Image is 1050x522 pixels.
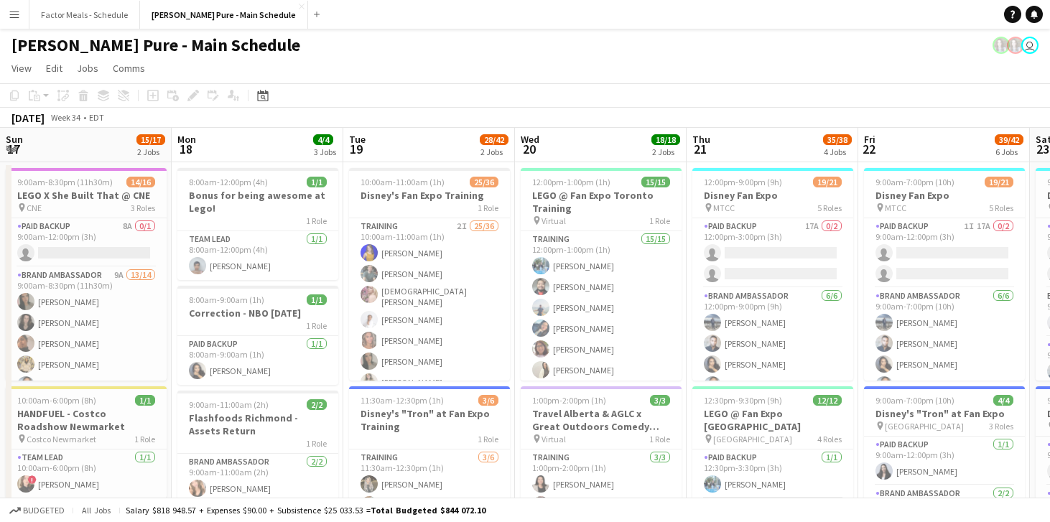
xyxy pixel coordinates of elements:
app-job-card: 9:00am-8:30pm (11h30m)14/16LEGO X She Built That @ CNE CNE3 RolesPaid Backup8A0/19:00am-12:00pm (... [6,168,167,381]
div: 2 Jobs [137,146,164,157]
span: Week 34 [47,112,83,123]
span: 3 Roles [989,421,1013,432]
span: 1 Role [306,215,327,226]
span: 1 Role [134,434,155,444]
h3: Disney's "Tron" at Fan Expo Training [349,407,510,433]
span: Thu [692,133,710,146]
div: 10:00am-6:00pm (8h)1/1HANDFUEL - Costco Roadshow Newmarket Costco Newmarket1 RoleTeam Lead1/110:0... [6,386,167,498]
app-job-card: 10:00am-11:00am (1h)25/36Disney's Fan Expo Training1 RoleTraining2I25/3610:00am-11:00am (1h)[PERS... [349,168,510,381]
h3: Travel Alberta & AGLC x Great Outdoors Comedy Festival Training [521,407,682,433]
span: ! [28,475,37,484]
div: 3 Jobs [314,146,336,157]
span: [GEOGRAPHIC_DATA] [713,434,792,444]
span: 19/21 [985,177,1013,187]
span: CNE [27,202,42,213]
span: Virtual [542,434,566,444]
span: 2/2 [307,399,327,410]
span: Budgeted [23,505,65,516]
span: 14/16 [126,177,155,187]
app-job-card: 8:00am-12:00pm (4h)1/1Bonus for being awesome at Lego!1 RoleTeam Lead1/18:00am-12:00pm (4h)[PERSO... [177,168,338,280]
a: Jobs [71,59,104,78]
app-user-avatar: Ashleigh Rains [993,37,1010,54]
span: 10:00am-11:00am (1h) [361,177,445,187]
h3: LEGO @ Fan Expo [GEOGRAPHIC_DATA] [692,407,853,433]
app-card-role: Paid Backup8A0/19:00am-12:00pm (3h) [6,218,167,267]
span: 10:00am-6:00pm (8h) [17,395,96,406]
h3: Disney Fan Expo [692,189,853,202]
app-card-role: Brand Ambassador6/612:00pm-9:00pm (9h)[PERSON_NAME][PERSON_NAME][PERSON_NAME][PERSON_NAME] [692,288,853,441]
span: 28/42 [480,134,508,145]
span: 8:00am-12:00pm (4h) [189,177,268,187]
div: 6 Jobs [995,146,1023,157]
span: View [11,62,32,75]
span: Wed [521,133,539,146]
app-job-card: 12:00pm-9:00pm (9h)19/21Disney Fan Expo MTCC5 RolesPaid Backup17A0/212:00pm-3:00pm (3h) Brand Amb... [692,168,853,381]
div: 2 Jobs [652,146,679,157]
app-card-role: Paid Backup17A0/212:00pm-3:00pm (3h) [692,218,853,288]
h3: Flashfoods Richmond - Assets Return [177,411,338,437]
span: 1 Role [306,320,327,331]
span: 20 [519,141,539,157]
span: 5 Roles [989,202,1013,213]
span: Jobs [77,62,98,75]
span: 18/18 [651,134,680,145]
span: 15/15 [641,177,670,187]
span: 1 Role [478,202,498,213]
div: 4 Jobs [824,146,851,157]
span: 9:00am-7:00pm (10h) [875,177,954,187]
span: Total Budgeted $844 072.10 [371,505,485,516]
span: 39/42 [995,134,1023,145]
span: 1 Role [478,434,498,444]
span: 18 [175,141,196,157]
app-job-card: 12:00pm-1:00pm (1h)15/15LEGO @ Fan Expo Toronto Training Virtual1 RoleTraining15/1512:00pm-1:00pm... [521,168,682,381]
span: [GEOGRAPHIC_DATA] [885,421,964,432]
span: Fri [864,133,875,146]
a: Comms [107,59,151,78]
h3: LEGO X She Built That @ CNE [6,189,167,202]
span: Costco Newmarket [27,434,96,444]
h3: LEGO @ Fan Expo Toronto Training [521,189,682,215]
span: 19 [347,141,366,157]
span: 1 Role [649,215,670,226]
span: 12:00pm-9:00pm (9h) [704,177,782,187]
h3: Disney's "Tron" at Fan Expo [864,407,1025,420]
span: 1 Role [649,434,670,444]
span: 9:00am-7:00pm (10h) [875,395,954,406]
app-user-avatar: Ashleigh Rains [1007,37,1024,54]
app-card-role: Team Lead1/110:00am-6:00pm (8h)![PERSON_NAME] [6,449,167,498]
app-card-role: Paid Backup1I17A0/29:00am-12:00pm (3h) [864,218,1025,288]
span: Tue [349,133,366,146]
span: 12:30pm-9:30pm (9h) [704,395,782,406]
app-card-role: Brand Ambassador6/69:00am-7:00pm (10h)[PERSON_NAME][PERSON_NAME][PERSON_NAME][PERSON_NAME] [864,288,1025,441]
button: [PERSON_NAME] Pure - Main Schedule [140,1,308,29]
h3: Disney's Fan Expo Training [349,189,510,202]
h3: Disney Fan Expo [864,189,1025,202]
app-job-card: 9:00am-7:00pm (10h)19/21Disney Fan Expo MTCC5 RolesPaid Backup1I17A0/29:00am-12:00pm (3h) Brand A... [864,168,1025,381]
a: Edit [40,59,68,78]
span: 12:00pm-1:00pm (1h) [532,177,610,187]
span: 22 [862,141,875,157]
span: 3/3 [650,395,670,406]
h3: HANDFUEL - Costco Roadshow Newmarket [6,407,167,433]
span: Edit [46,62,62,75]
button: Budgeted [7,503,67,518]
div: 2 Jobs [480,146,508,157]
span: 8:00am-9:00am (1h) [189,294,264,305]
h1: [PERSON_NAME] Pure - Main Schedule [11,34,300,56]
div: EDT [89,112,104,123]
app-job-card: 8:00am-9:00am (1h)1/1Correction - NBO [DATE]1 RolePaid Backup1/18:00am-9:00am (1h)[PERSON_NAME] [177,286,338,385]
span: 1/1 [307,294,327,305]
span: 4 Roles [817,434,842,444]
app-card-role: Paid Backup1/18:00am-9:00am (1h)[PERSON_NAME] [177,336,338,385]
span: 3 Roles [131,202,155,213]
span: 1 Role [306,438,327,449]
span: 1/1 [135,395,155,406]
span: 4/4 [313,134,333,145]
span: Virtual [542,215,566,226]
span: 21 [690,141,710,157]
